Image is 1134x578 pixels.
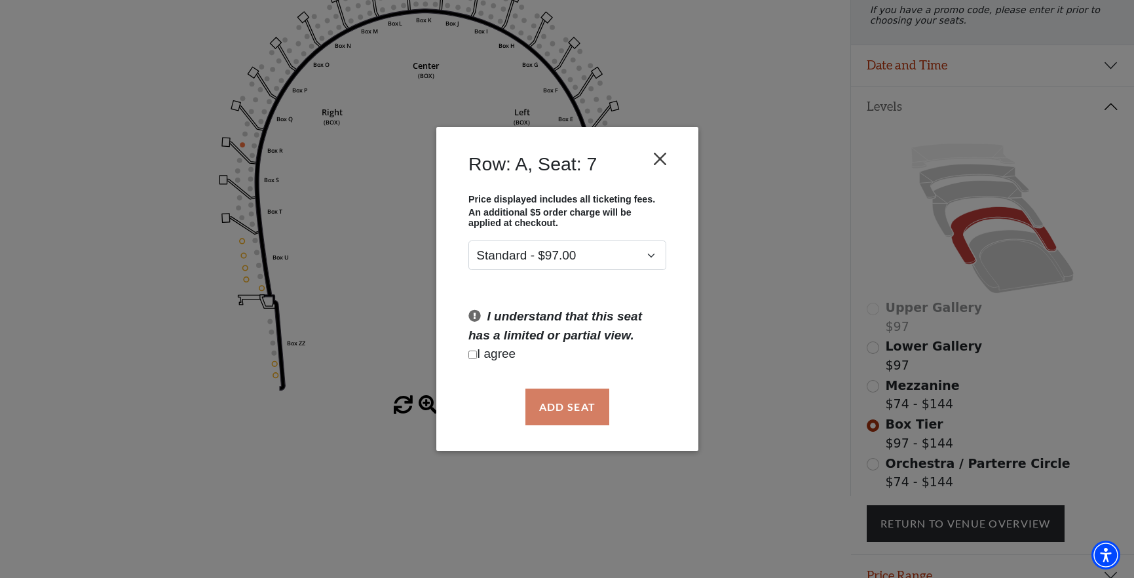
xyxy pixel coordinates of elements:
[468,345,666,364] p: I agree
[468,307,666,345] p: I understand that this seat has a limited or partial view.
[468,351,477,359] input: Checkbox field
[468,207,666,228] p: An additional $5 order charge will be applied at checkout.
[647,146,672,171] button: Close
[468,153,597,175] h4: Row: A, Seat: 7
[1091,541,1120,569] div: Accessibility Menu
[468,194,666,204] p: Price displayed includes all ticketing fees.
